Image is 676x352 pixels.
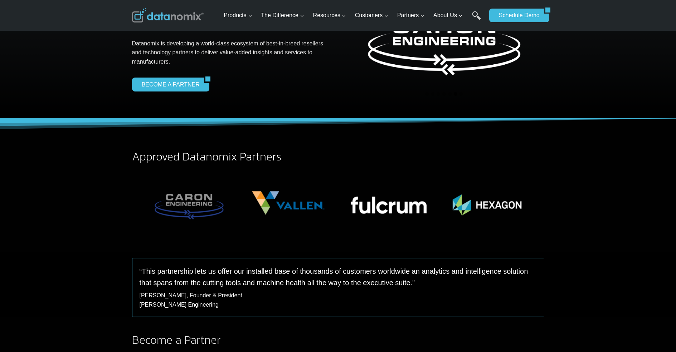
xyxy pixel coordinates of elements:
[239,170,338,236] div: 2 of 12
[437,170,537,236] div: 4 of 12
[239,170,338,236] img: Datanomix + Vallen
[132,151,544,162] h2: Approved Datanomix Partners
[433,11,463,20] span: About Us
[344,5,544,88] div: 6 of 7
[132,39,332,66] p: Datanomix is developing a world-class ecosystem of best-in-breed resellers and technology partner...
[140,170,537,236] div: Photo Gallery Carousel
[140,302,219,308] span: [PERSON_NAME] Engineering
[397,11,424,20] span: Partners
[344,91,544,97] ul: Select a slide to show
[192,174,219,180] span: State/Region
[355,11,388,20] span: Customers
[192,86,215,93] span: Last Name
[192,57,209,63] span: Job Title
[338,170,438,236] img: Datanomix + Fulcrum
[132,78,204,91] a: BECOME A PARTNER
[140,170,239,236] img: Datanomix + Caron Engineering
[261,11,304,20] span: The Difference
[338,170,438,236] div: 3 of 12
[431,92,434,96] button: Go to slide 2
[442,92,446,96] button: Go to slide 4
[313,11,346,20] span: Resources
[425,92,429,96] button: Go to slide 1
[437,170,537,236] img: Datanomix + Hexagon Manufacturing Intelligence
[140,170,239,236] div: 1 of 12
[221,4,486,27] nav: Primary Navigation
[192,115,224,122] span: Phone number
[140,266,537,288] p: “This partnership lets us offer our installed base of thousands of customers worldwide an analyti...
[472,11,481,27] a: Search
[364,5,525,88] img: Caron Engineering + Datanomix
[489,9,544,22] a: Schedule Demo
[448,92,452,96] button: Go to slide 5
[459,92,463,96] button: Go to slide 7
[132,334,544,346] h2: Become a Partner
[437,92,440,96] button: Go to slide 3
[140,292,242,298] span: [PERSON_NAME], Founder & President
[224,11,252,20] span: Products
[132,8,204,23] img: Datanomix
[454,92,457,96] button: Go to slide 6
